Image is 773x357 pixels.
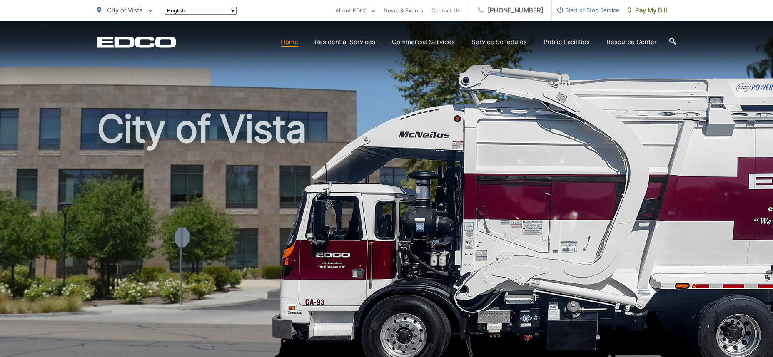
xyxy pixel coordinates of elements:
[165,7,237,15] select: Select a language
[544,37,590,47] a: Public Facilities
[335,5,375,15] a: About EDCO
[392,37,455,47] a: Commercial Services
[107,6,142,14] span: City of Vista
[281,37,298,47] a: Home
[315,37,375,47] a: Residential Services
[97,36,176,48] a: EDCD logo. Return to the homepage.
[384,5,423,15] a: News & Events
[431,5,461,15] a: Contact Us
[628,5,667,15] span: Pay My Bill
[606,37,657,47] a: Resource Center
[471,37,527,47] a: Service Schedules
